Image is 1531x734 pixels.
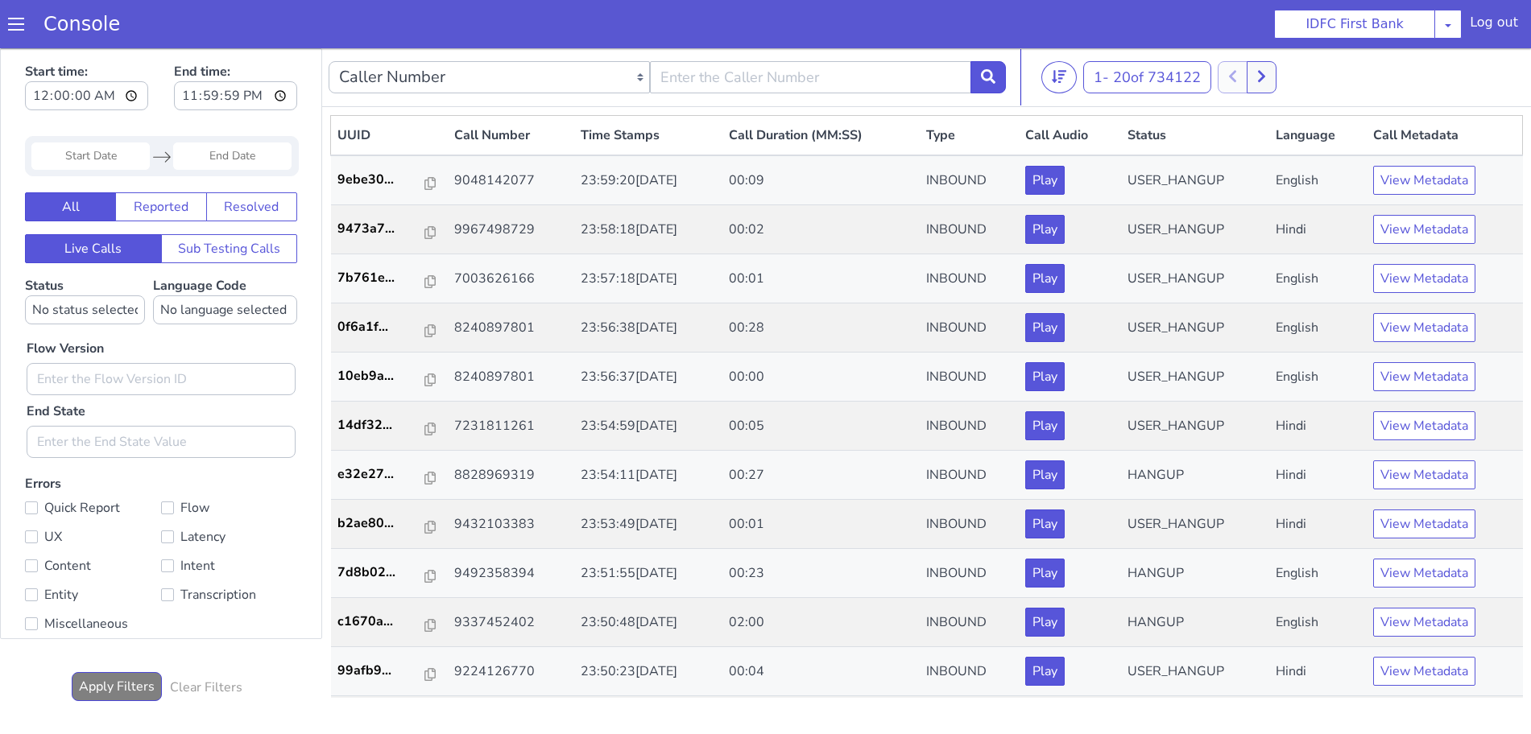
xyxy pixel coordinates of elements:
[337,416,442,435] a: e32e27...
[920,599,1019,648] td: INBOUND
[337,171,426,190] p: 9473a7...
[25,144,116,173] button: All
[722,648,921,697] td: 00:35
[1113,19,1201,39] span: 20 of 734122
[337,514,442,534] a: 7d8b02...
[1269,157,1368,206] td: Hindi
[337,612,426,632] p: 99afb9...
[337,122,442,141] a: 9ebe30...
[574,550,722,599] td: 23:50:48[DATE]
[337,367,426,386] p: 14df32...
[722,599,921,648] td: 00:04
[337,318,442,337] a: 10eb9a...
[920,353,1019,402] td: INBOUND
[448,255,574,304] td: 8240897801
[27,315,296,347] input: Enter the Flow Version ID
[27,353,85,373] label: End State
[1269,550,1368,599] td: English
[574,68,722,108] th: Time Stamps
[25,186,162,215] button: Live Calls
[337,465,426,485] p: b2ae80...
[25,448,161,471] label: Quick Report
[25,247,145,276] select: Status
[331,68,449,108] th: UUID
[574,599,722,648] td: 23:50:23[DATE]
[1121,550,1269,599] td: HANGUP
[1373,363,1475,392] button: View Metadata
[1479,32,1528,60] div: Log out
[448,452,574,501] td: 9432103383
[722,255,921,304] td: 00:28
[1025,461,1065,490] button: Play
[722,206,921,255] td: 00:01
[1121,353,1269,402] td: USER_HANGUP
[1083,13,1211,45] button: 1- 20of 734122
[1269,402,1368,452] td: Hindi
[153,229,297,276] label: Language Code
[574,452,722,501] td: 23:53:49[DATE]
[574,255,722,304] td: 23:56:38[DATE]
[448,599,574,648] td: 9224126770
[1373,265,1475,294] button: View Metadata
[337,563,442,583] a: c1670a...
[1121,107,1269,157] td: USER_HANGUP
[27,291,104,310] label: Flow Version
[920,304,1019,353] td: INBOUND
[448,206,574,255] td: 7003626166
[1121,68,1269,108] th: Status
[1269,255,1368,304] td: English
[722,68,921,108] th: Call Duration (MM:SS)
[448,304,574,353] td: 8240897801
[448,501,574,550] td: 9492358394
[1269,452,1368,501] td: Hindi
[1121,501,1269,550] td: HANGUP
[161,535,297,558] label: Transcription
[72,624,162,653] button: Apply Filters
[722,107,921,157] td: 00:09
[337,220,426,239] p: 7b761e...
[1373,461,1475,490] button: View Metadata
[1025,559,1065,588] button: Play
[1269,353,1368,402] td: Hindi
[448,68,574,108] th: Call Number
[920,648,1019,697] td: INBOUND
[337,269,442,288] a: 0f6a1f...
[206,144,297,173] button: Resolved
[920,157,1019,206] td: INBOUND
[1373,216,1475,245] button: View Metadata
[27,377,296,410] input: Enter the End State Value
[448,648,574,697] td: 9337452402
[1121,648,1269,697] td: HANGUP
[920,255,1019,304] td: INBOUND
[920,402,1019,452] td: INBOUND
[337,563,426,583] p: c1670a...
[337,514,426,534] p: 7d8b02...
[574,648,722,697] td: 23:49:54[DATE]
[1025,314,1065,343] button: Play
[1121,402,1269,452] td: HANGUP
[25,33,148,62] input: Start time:
[574,304,722,353] td: 23:56:37[DATE]
[1121,157,1269,206] td: USER_HANGUP
[650,13,971,45] input: Enter the Caller Number
[153,247,297,276] select: Language Code
[920,452,1019,501] td: INBOUND
[337,171,442,190] a: 9473a7...
[1373,314,1475,343] button: View Metadata
[1121,255,1269,304] td: USER_HANGUP
[25,506,161,529] label: Content
[574,206,722,255] td: 23:57:18[DATE]
[574,501,722,550] td: 23:51:55[DATE]
[1373,167,1475,196] button: View Metadata
[1373,559,1475,588] button: View Metadata
[1269,599,1368,648] td: Hindi
[1269,107,1368,157] td: English
[1025,510,1065,539] button: Play
[1373,608,1475,637] button: View Metadata
[448,353,574,402] td: 7231811261
[1025,265,1065,294] button: Play
[1121,206,1269,255] td: USER_HANGUP
[1121,599,1269,648] td: USER_HANGUP
[115,144,206,173] button: Reported
[31,94,150,122] input: Start Date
